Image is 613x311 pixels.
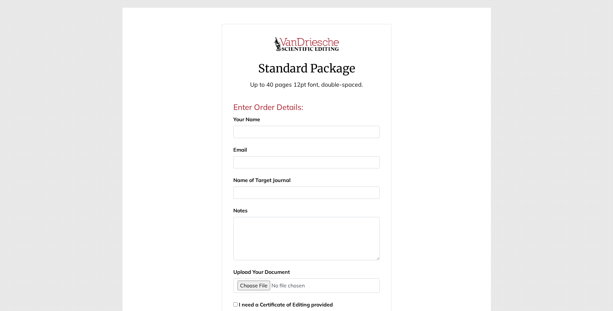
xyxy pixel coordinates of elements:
[239,301,333,308] label: I need a Certificate of Editing provided
[233,101,380,113] legend: Enter Order Details:
[233,146,247,154] label: Email
[233,176,291,184] label: Name of Target Journal
[233,207,248,214] label: Notes
[233,268,290,276] label: Upload Your Document
[228,81,385,88] p: Up to 40 pages 12pt font, double-spaced.
[228,61,385,76] h2: Standard Package
[274,32,339,56] img: VD-logo.png
[233,115,260,123] label: Your Name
